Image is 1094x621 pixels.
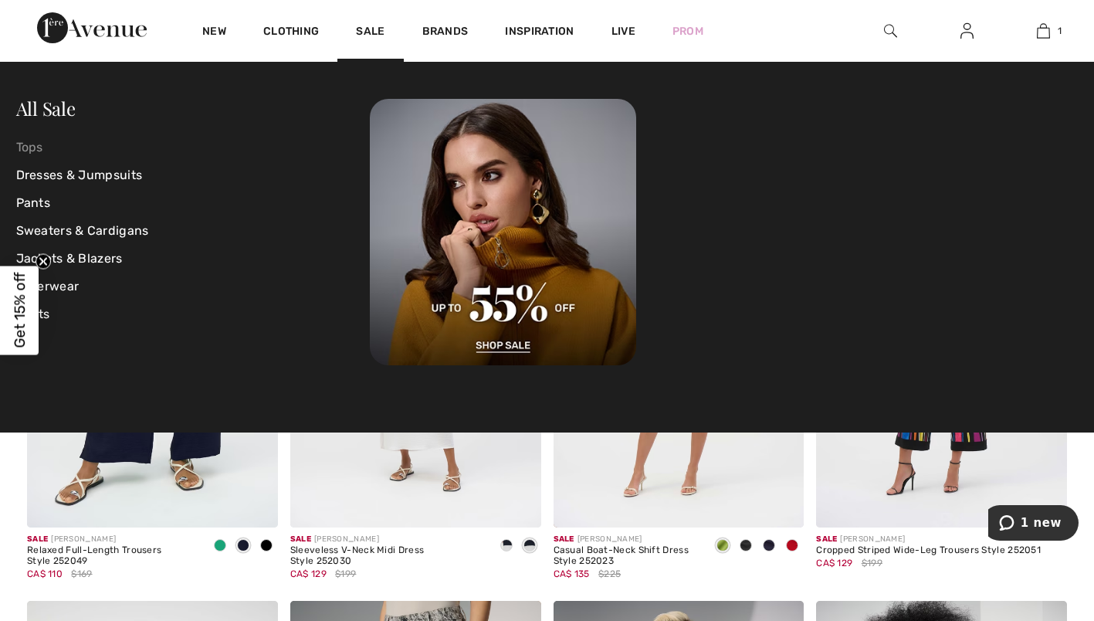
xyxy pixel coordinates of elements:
[27,568,63,579] span: CA$ 110
[290,534,311,544] span: Sale
[232,534,255,559] div: Midnight Blue
[734,534,757,559] div: Black
[1058,24,1062,38] span: 1
[948,22,986,41] a: Sign In
[884,22,897,40] img: search the website
[263,25,319,41] a: Clothing
[816,534,837,544] span: Sale
[781,534,804,559] div: Radiant red
[16,245,371,273] a: Jackets & Blazers
[16,96,76,120] a: All Sale
[422,25,469,41] a: Brands
[356,25,384,41] a: Sale
[36,254,51,270] button: Close teaser
[672,23,703,39] a: Prom
[27,534,196,545] div: [PERSON_NAME]
[598,567,621,581] span: $225
[16,300,371,328] a: Skirts
[16,273,371,300] a: Outerwear
[1037,22,1050,40] img: My Bag
[16,161,371,189] a: Dresses & Jumpsuits
[290,545,483,567] div: Sleeveless V-Neck Midi Dress Style 252030
[960,22,974,40] img: My Info
[27,545,196,567] div: Relaxed Full-Length Trousers Style 252049
[255,534,278,559] div: Black
[518,534,541,559] div: Midnight Blue/Vanilla
[290,534,483,545] div: [PERSON_NAME]
[335,567,356,581] span: $199
[816,545,1041,556] div: Cropped Striped Wide-Leg Trousers Style 252051
[862,556,882,570] span: $199
[27,534,48,544] span: Sale
[37,12,147,43] img: 1ère Avenue
[16,134,371,161] a: Tops
[202,25,226,41] a: New
[816,558,852,568] span: CA$ 129
[495,534,518,559] div: Black/Vanilla
[554,534,574,544] span: Sale
[554,534,699,545] div: [PERSON_NAME]
[11,273,29,348] span: Get 15% off
[554,568,590,579] span: CA$ 135
[505,25,574,41] span: Inspiration
[1006,22,1081,40] a: 1
[208,534,232,559] div: Garden green
[71,567,92,581] span: $169
[16,217,371,245] a: Sweaters & Cardigans
[370,99,636,365] img: 250825113019_d881a28ff8cb6.jpg
[816,534,1041,545] div: [PERSON_NAME]
[290,568,327,579] span: CA$ 129
[988,505,1079,544] iframe: Opens a widget where you can chat to one of our agents
[757,534,781,559] div: Midnight Blue
[554,545,699,567] div: Casual Boat-Neck Shift Dress Style 252023
[711,534,734,559] div: Greenery
[16,189,371,217] a: Pants
[611,23,635,39] a: Live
